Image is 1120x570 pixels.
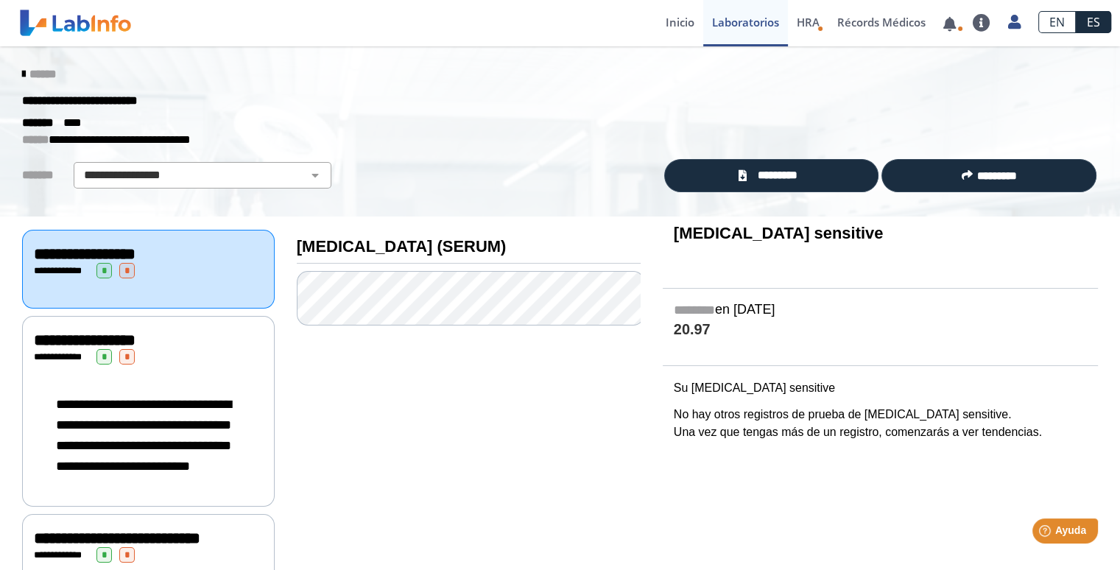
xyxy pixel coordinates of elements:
h5: en [DATE] [674,302,1087,319]
span: HRA [797,15,820,29]
p: No hay otros registros de prueba de [MEDICAL_DATA] sensitive. Una vez que tengas más de un regist... [674,406,1087,441]
p: Su [MEDICAL_DATA] sensitive [674,379,1087,397]
b: [MEDICAL_DATA] sensitive [674,224,884,242]
h4: 20.97 [674,321,1087,339]
a: EN [1038,11,1076,33]
b: [MEDICAL_DATA] (SERUM) [297,237,507,256]
a: ES [1076,11,1111,33]
iframe: Help widget launcher [989,513,1104,554]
